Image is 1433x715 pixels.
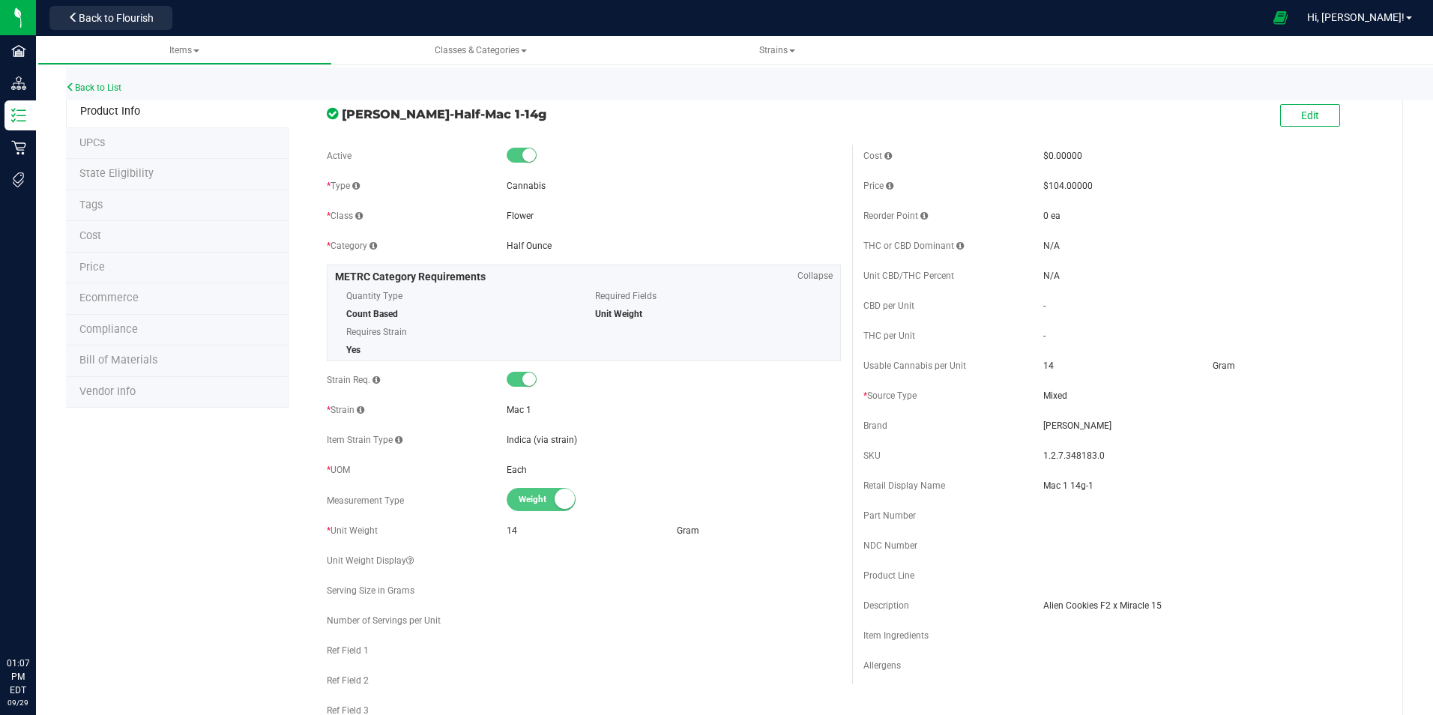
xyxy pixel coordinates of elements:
a: Back to List [66,82,121,93]
span: THC or CBD Dominant [863,241,964,251]
span: Active [327,151,352,161]
span: UOM [327,465,350,475]
span: $104.00000 [1043,181,1093,191]
button: Edit [1280,104,1340,127]
span: Allergens [863,660,901,671]
span: Gram [677,525,699,536]
i: Custom display text for unit weight (e.g., '1.25 g', '1 gram (0.035 oz)', '1 cookie (10mg THC)') [406,556,414,565]
span: Category [327,241,377,251]
span: Reorder Point [863,211,928,221]
span: Yes [346,345,360,355]
inline-svg: Retail [11,140,26,155]
span: Strains [759,45,795,55]
inline-svg: Tags [11,172,26,187]
span: Price [863,181,893,191]
span: Mac 1 14g-1 [1043,479,1378,492]
span: Item Ingredients [863,630,929,641]
span: Price [79,261,105,274]
span: Flower [507,211,534,221]
span: Edit [1301,109,1319,121]
span: Items [169,45,199,55]
span: Item Strain Type [327,435,402,445]
span: 0 ea [1043,211,1061,221]
span: Serving Size in Grams [327,585,414,596]
p: 09/29 [7,697,29,708]
span: Gram [1213,360,1235,371]
span: Cost [79,229,101,242]
span: N/A [1043,271,1060,281]
span: - [1043,301,1046,311]
span: Requires Strain [346,321,573,343]
span: Strain Req. [327,375,380,385]
span: Back to Flourish [79,12,154,24]
span: Mixed [1043,389,1378,402]
span: Indica (via strain) [507,435,577,445]
span: Bill of Materials [79,354,157,366]
span: Description [863,600,909,611]
span: Usable Cannabis per Unit [863,360,966,371]
span: Tag [79,199,103,211]
span: N/A [1043,241,1060,251]
span: 14 [507,525,517,536]
span: Vendor Info [79,385,136,398]
span: Half Ounce [507,241,552,251]
span: THC per Unit [863,331,915,341]
span: Classes & Categories [435,45,527,55]
span: [PERSON_NAME] [1043,419,1378,432]
span: Part Number [863,510,916,521]
span: SKU [863,450,881,461]
span: Compliance [79,323,138,336]
span: Collapse [797,269,833,283]
span: Weight [519,489,586,510]
button: Back to Flourish [49,6,172,30]
span: 14 [1043,360,1054,371]
inline-svg: Inventory [11,108,26,123]
span: $0.00000 [1043,151,1082,161]
span: 1.2.7.348183.0 [1043,449,1378,462]
span: Hi, [PERSON_NAME]! [1307,11,1405,23]
span: Ref Field 1 [327,645,369,656]
inline-svg: Facilities [11,43,26,58]
span: Retail Display Name [863,480,945,491]
iframe: Resource center [15,595,60,640]
span: Required Fields [595,285,821,307]
span: Brand [863,420,887,431]
span: Count Based [346,309,398,319]
span: Alien Cookies F2 x Miracle 15 [1043,599,1378,612]
span: Unit CBD/THC Percent [863,271,954,281]
p: 01:07 PM EDT [7,657,29,697]
span: Tag [79,167,154,180]
span: Cannabis [507,181,546,191]
span: Ref Field 2 [327,675,369,686]
span: Product Line [863,570,914,581]
span: Tag [79,136,105,149]
span: - [1043,331,1046,341]
span: Source Type [863,390,917,401]
span: Ecommerce [79,292,139,304]
span: [PERSON_NAME]-Half-Mac 1-14g [342,105,841,123]
span: NDC Number [863,540,917,551]
span: Mac 1 [507,405,531,415]
span: Type [327,181,360,191]
span: Open Ecommerce Menu [1264,3,1297,32]
inline-svg: Distribution [11,76,26,91]
span: Unit Weight [327,525,378,536]
span: Class [327,211,363,221]
span: Each [507,465,527,475]
span: Quantity Type [346,285,573,307]
span: Unit Weight [595,309,642,319]
span: Cost [863,151,892,161]
span: In Sync [327,106,338,121]
span: METRC Category Requirements [335,271,486,283]
span: Measurement Type [327,495,404,506]
span: Strain [327,405,364,415]
span: CBD per Unit [863,301,914,311]
span: Number of Servings per Unit [327,615,441,626]
span: Product Info [80,105,140,118]
span: Unit Weight Display [327,555,414,566]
